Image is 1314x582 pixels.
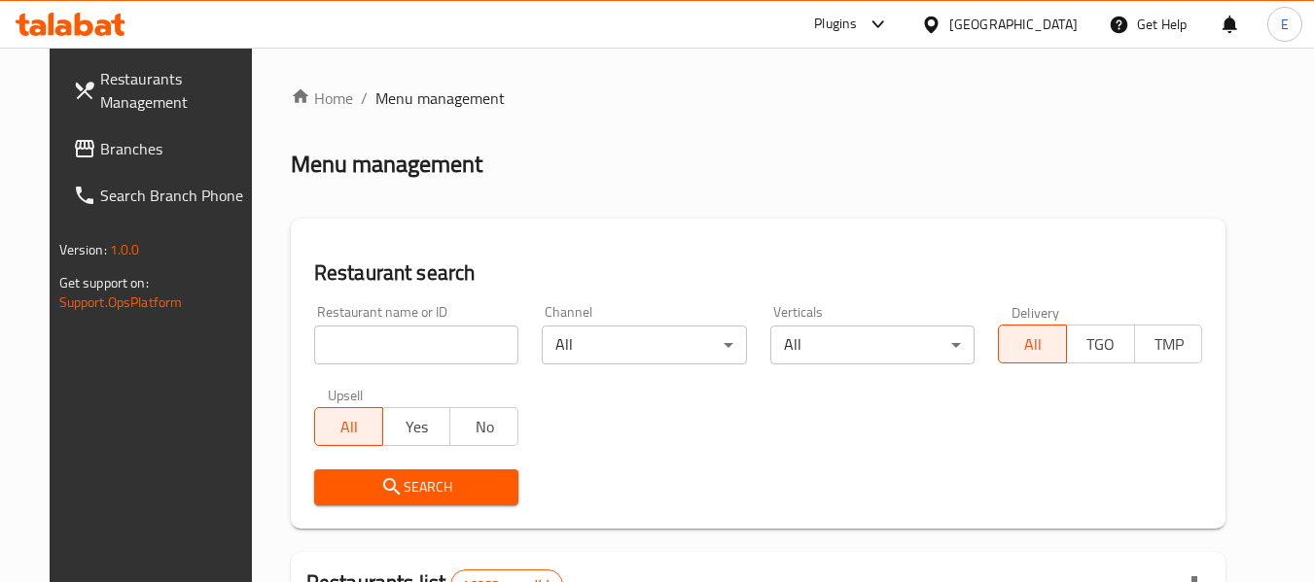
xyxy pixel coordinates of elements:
[57,172,269,219] a: Search Branch Phone
[291,149,482,180] h2: Menu management
[449,407,518,446] button: No
[330,475,503,499] span: Search
[57,125,269,172] a: Branches
[1075,330,1127,359] span: TGO
[291,86,1226,110] nav: breadcrumb
[382,407,451,446] button: Yes
[1007,330,1059,359] span: All
[314,325,518,364] input: Search for restaurant name or ID..
[542,325,746,364] div: All
[458,413,511,441] span: No
[1134,325,1203,363] button: TMP
[110,237,140,262] span: 1.0.0
[59,290,183,315] a: Support.OpsPlatform
[314,258,1203,288] h2: Restaurant search
[323,413,375,441] span: All
[391,413,444,441] span: Yes
[314,407,383,446] button: All
[1066,325,1135,363] button: TGO
[998,325,1067,363] button: All
[59,237,107,262] span: Version:
[59,270,149,295] span: Get support on:
[1143,330,1195,359] span: TMP
[314,469,518,505] button: Search
[361,86,368,110] li: /
[375,86,505,110] span: Menu management
[57,55,269,125] a: Restaurants Management
[770,325,975,364] div: All
[1012,305,1060,319] label: Delivery
[291,86,353,110] a: Home
[100,184,254,207] span: Search Branch Phone
[814,13,857,36] div: Plugins
[100,67,254,114] span: Restaurants Management
[1281,14,1289,35] span: E
[100,137,254,160] span: Branches
[328,388,364,401] label: Upsell
[949,14,1078,35] div: [GEOGRAPHIC_DATA]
